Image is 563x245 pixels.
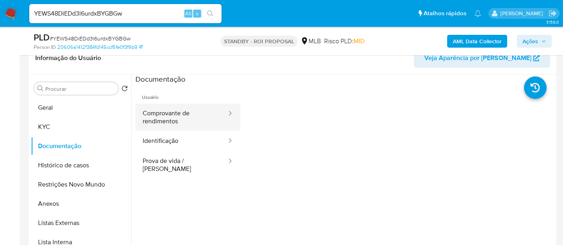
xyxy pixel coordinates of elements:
button: Procurar [37,85,44,92]
b: AML Data Collector [453,35,502,48]
span: Atalhos rápidos [424,9,466,18]
b: Person ID [34,44,56,51]
button: KYC [31,117,131,137]
button: AML Data Collector [447,35,507,48]
button: Veja Aparência por [PERSON_NAME] [414,48,550,68]
button: search-icon [202,8,218,19]
button: Histórico de casos [31,156,131,175]
b: PLD [34,31,50,44]
span: s [196,10,198,17]
span: # YEWS48DiEDd3l6urdxBYGBGw [50,34,131,42]
p: erico.trevizan@mercadopago.com.br [500,10,546,17]
a: Notificações [474,10,481,17]
button: Ações [517,35,552,48]
button: Listas Externas [31,213,131,233]
span: Ações [523,35,538,48]
a: 20606a1412f384fd145ccf5fe0f3f9b9 [57,44,143,51]
h1: Informação do Usuário [35,54,101,62]
span: Veja Aparência por [PERSON_NAME] [424,48,531,68]
div: MLB [301,37,321,46]
input: Pesquise usuários ou casos... [29,8,222,19]
input: Procurar [45,85,115,92]
button: Anexos [31,194,131,213]
button: Geral [31,98,131,117]
span: Risco PLD: [324,37,365,46]
p: STANDBY - ROI PROPOSAL [221,36,297,47]
a: Sair [549,9,557,18]
button: Restrições Novo Mundo [31,175,131,194]
button: Retornar ao pedido padrão [121,85,128,94]
span: MID [353,36,365,46]
span: Alt [185,10,192,17]
span: 3.158.0 [546,19,559,25]
button: Documentação [31,137,131,156]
